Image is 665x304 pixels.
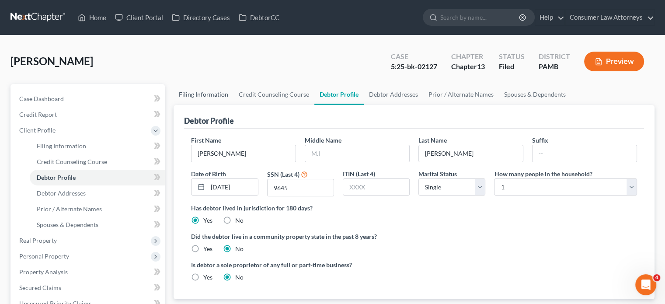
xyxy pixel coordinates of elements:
[167,10,234,25] a: Directory Cases
[12,280,165,296] a: Secured Claims
[37,205,102,213] span: Prior / Alternate Names
[19,252,69,260] span: Personal Property
[30,217,165,233] a: Spouses & Dependents
[235,245,244,253] label: No
[30,185,165,201] a: Debtor Addresses
[30,154,165,170] a: Credit Counseling Course
[19,95,64,102] span: Case Dashboard
[343,179,409,196] input: XXXX
[191,169,226,178] label: Date of Birth
[535,10,564,25] a: Help
[305,136,341,145] label: Middle Name
[12,91,165,107] a: Case Dashboard
[19,284,61,291] span: Secured Claims
[440,9,520,25] input: Search by name...
[539,62,570,72] div: PAMB
[267,170,299,179] label: SSN (Last 4)
[37,142,86,150] span: Filing Information
[30,201,165,217] a: Prior / Alternate Names
[653,274,660,281] span: 4
[419,145,523,162] input: --
[391,62,437,72] div: 5:25-bk-02127
[314,84,364,105] a: Debtor Profile
[477,62,485,70] span: 13
[184,115,234,126] div: Debtor Profile
[208,179,258,196] input: MM/DD/YYYY
[423,84,499,105] a: Prior / Alternate Names
[30,170,165,185] a: Debtor Profile
[233,84,314,105] a: Credit Counseling Course
[111,10,167,25] a: Client Portal
[268,179,334,196] input: XXXX
[73,10,111,25] a: Home
[19,111,57,118] span: Credit Report
[235,216,244,225] label: No
[499,62,525,72] div: Filed
[451,62,485,72] div: Chapter
[494,169,592,178] label: How many people in the household?
[499,52,525,62] div: Status
[451,52,485,62] div: Chapter
[532,136,548,145] label: Suffix
[191,232,637,241] label: Did the debtor live in a community property state in the past 8 years?
[418,169,457,178] label: Marital Status
[203,245,212,253] label: Yes
[12,264,165,280] a: Property Analysis
[37,174,76,181] span: Debtor Profile
[539,52,570,62] div: District
[191,260,410,269] label: Is debtor a sole proprietor of any full or part-time business?
[30,138,165,154] a: Filing Information
[635,274,656,295] iframe: Intercom live chat
[174,84,233,105] a: Filing Information
[234,10,284,25] a: DebtorCC
[343,169,375,178] label: ITIN (Last 4)
[499,84,571,105] a: Spouses & Dependents
[10,55,93,67] span: [PERSON_NAME]
[565,10,654,25] a: Consumer Law Attorneys
[12,107,165,122] a: Credit Report
[37,221,98,228] span: Spouses & Dependents
[533,145,637,162] input: --
[203,216,212,225] label: Yes
[584,52,644,71] button: Preview
[19,126,56,134] span: Client Profile
[19,268,68,276] span: Property Analysis
[418,136,447,145] label: Last Name
[19,237,57,244] span: Real Property
[391,52,437,62] div: Case
[203,273,212,282] label: Yes
[37,158,107,165] span: Credit Counseling Course
[191,136,221,145] label: First Name
[235,273,244,282] label: No
[191,203,637,213] label: Has debtor lived in jurisdiction for 180 days?
[305,145,409,162] input: M.I
[364,84,423,105] a: Debtor Addresses
[37,189,86,197] span: Debtor Addresses
[191,145,296,162] input: --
